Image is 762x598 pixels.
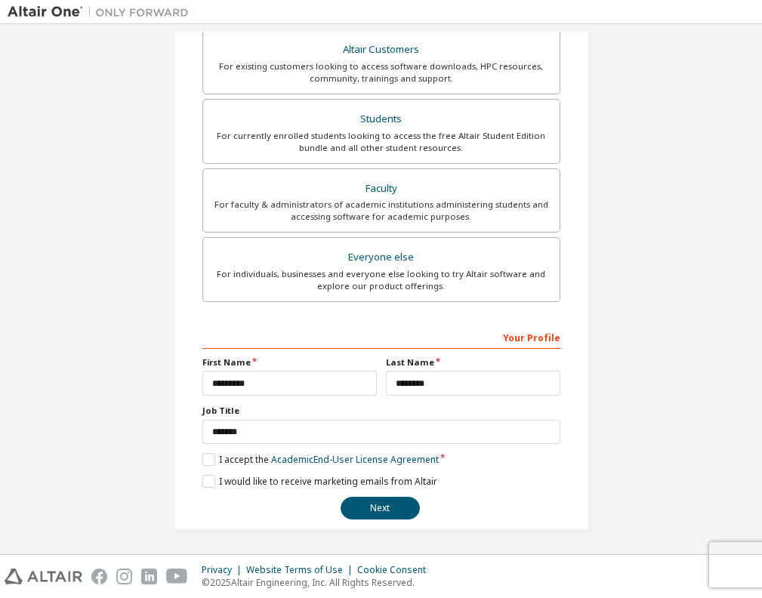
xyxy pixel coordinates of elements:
[357,564,435,576] div: Cookie Consent
[202,356,377,368] label: First Name
[202,453,439,466] label: I accept the
[341,497,420,519] button: Next
[212,199,551,223] div: For faculty & administrators of academic institutions administering students and accessing softwa...
[212,130,551,154] div: For currently enrolled students looking to access the free Altair Student Edition bundle and all ...
[202,564,246,576] div: Privacy
[212,60,551,85] div: For existing customers looking to access software downloads, HPC resources, community, trainings ...
[8,5,196,20] img: Altair One
[212,268,551,292] div: For individuals, businesses and everyone else looking to try Altair software and explore our prod...
[212,39,551,60] div: Altair Customers
[202,475,437,488] label: I would like to receive marketing emails from Altair
[212,178,551,199] div: Faculty
[166,569,188,584] img: youtube.svg
[246,564,357,576] div: Website Terms of Use
[386,356,560,368] label: Last Name
[212,247,551,268] div: Everyone else
[141,569,157,584] img: linkedin.svg
[5,569,82,584] img: altair_logo.svg
[202,576,435,589] p: © 2025 Altair Engineering, Inc. All Rights Reserved.
[212,109,551,130] div: Students
[271,453,439,466] a: Academic End-User License Agreement
[91,569,107,584] img: facebook.svg
[116,569,132,584] img: instagram.svg
[202,405,560,417] label: Job Title
[202,325,560,349] div: Your Profile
